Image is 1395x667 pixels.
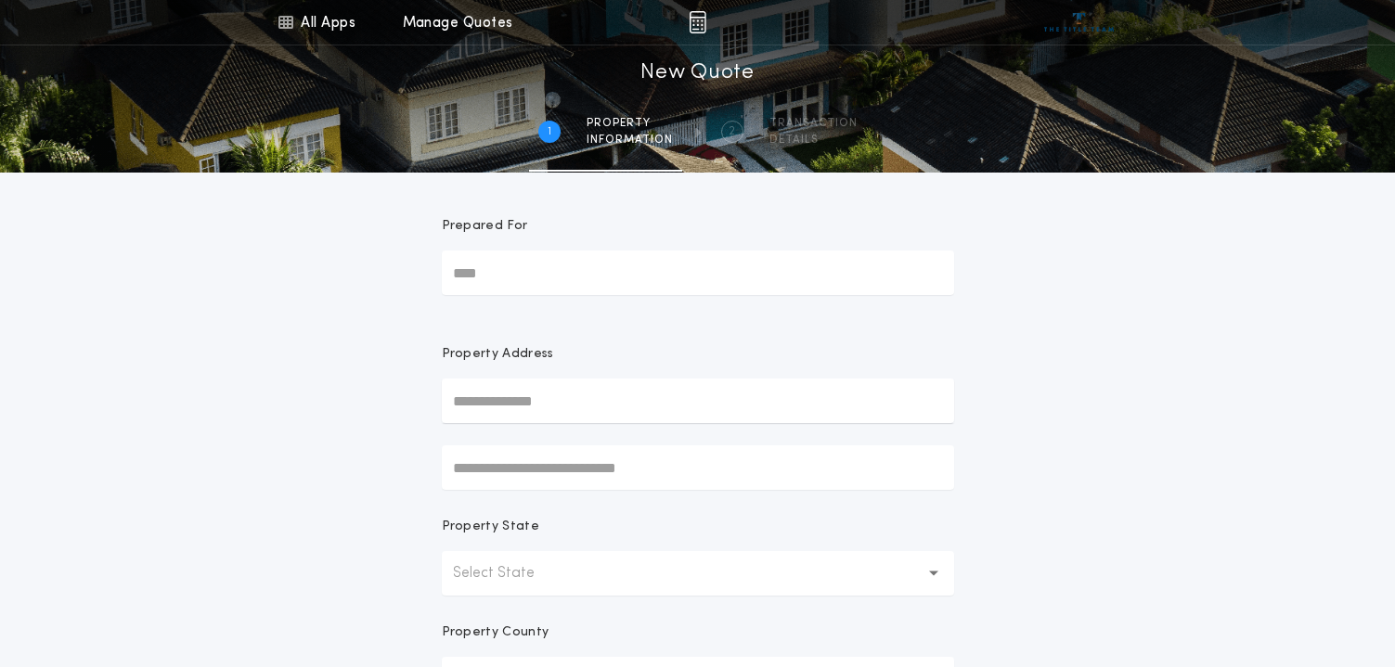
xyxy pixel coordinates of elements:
[769,116,858,131] span: Transaction
[769,133,858,148] span: details
[587,116,673,131] span: Property
[453,562,564,584] p: Select State
[442,518,539,536] p: Property State
[442,250,954,295] input: Prepared For
[640,58,754,88] h1: New Quote
[442,623,549,642] p: Property County
[442,345,954,364] p: Property Address
[587,133,673,148] span: information
[1044,13,1114,32] img: vs-icon
[442,551,954,596] button: Select State
[729,124,735,139] h2: 2
[689,11,706,33] img: img
[548,124,551,139] h2: 1
[442,217,528,236] p: Prepared For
